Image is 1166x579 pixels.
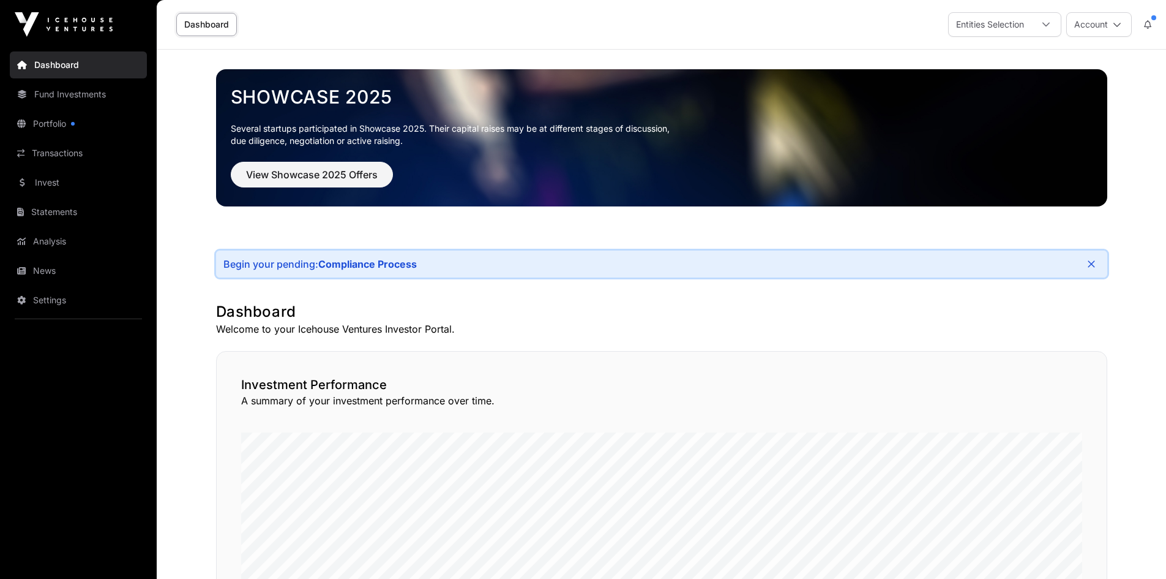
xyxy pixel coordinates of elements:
[231,86,1093,108] a: Showcase 2025
[10,257,147,284] a: News
[176,13,237,36] a: Dashboard
[10,81,147,108] a: Fund Investments
[231,174,393,186] a: View Showcase 2025 Offers
[231,162,393,187] button: View Showcase 2025 Offers
[216,69,1107,206] img: Showcase 2025
[1083,255,1100,273] button: Close
[223,258,417,270] div: Begin your pending:
[949,13,1031,36] div: Entities Selection
[216,322,1107,336] p: Welcome to your Icehouse Ventures Investor Portal.
[10,110,147,137] a: Portfolio
[216,302,1107,322] h1: Dashboard
[241,376,1082,393] h2: Investment Performance
[246,167,378,182] span: View Showcase 2025 Offers
[15,12,113,37] img: Icehouse Ventures Logo
[231,123,1093,147] p: Several startups participated in Showcase 2025. Their capital raises may be at different stages o...
[318,258,417,270] a: Compliance Process
[10,169,147,196] a: Invest
[10,228,147,255] a: Analysis
[10,51,147,78] a: Dashboard
[241,393,1082,408] p: A summary of your investment performance over time.
[10,287,147,314] a: Settings
[10,199,147,225] a: Statements
[1066,12,1132,37] button: Account
[10,140,147,167] a: Transactions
